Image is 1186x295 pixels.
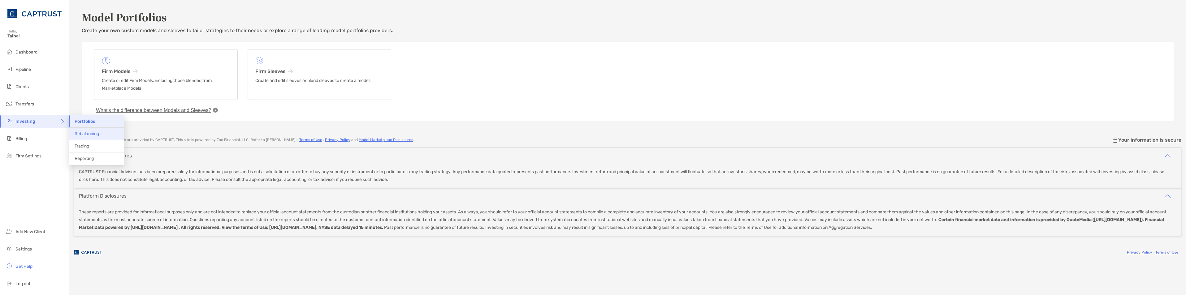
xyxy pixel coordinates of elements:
span: Reporting [75,156,94,161]
p: Create and edit sleeves or blend sleeves to create a model. [255,77,383,84]
img: clients icon [6,83,13,90]
a: Terms of Use [299,138,322,142]
span: Investing [15,119,35,124]
h3: Firm Models [102,68,230,74]
img: add_new_client icon [6,228,13,235]
p: Create your own custom models and sleeves to tailor strategies to their needs or explore a range ... [82,27,1174,34]
img: billing icon [6,135,13,142]
span: Log out [15,281,30,286]
span: Transfers [15,101,34,107]
span: Portfolios [75,119,95,124]
button: What’s the difference between Models and Sleeves? [94,107,213,113]
span: Dashboard [15,49,37,55]
a: Privacy Policy [325,138,350,142]
a: Model Marketplace Disclosures [359,138,413,142]
img: icon arrow [1164,152,1171,160]
span: Clients [15,84,29,89]
img: transfers icon [6,100,13,107]
span: Trading [75,143,89,149]
img: investing icon [6,117,13,125]
img: icon arrow [1164,192,1171,200]
p: These reports are provided for informational purposes only and are not intended to replace your o... [79,208,1176,231]
img: get-help icon [6,262,13,270]
span: Pipeline [15,67,31,72]
div: Platform Disclosures [79,193,127,199]
img: logout icon [6,280,13,287]
a: Privacy Policy [1127,250,1152,254]
img: firm-settings icon [6,152,13,159]
span: Add New Client [15,229,45,234]
p: Investment advisory services are provided by CAPTRUST . This site is powered by Zoe Financial, LL... [74,138,414,142]
img: company logo [74,245,102,259]
span: Firm Settings [15,153,41,159]
p: CAPTRUST Financial Advisors has been prepared solely for informational purposes and is not a soli... [79,168,1176,183]
img: settings icon [6,245,13,252]
span: Talha! [7,33,65,39]
a: Firm ModelsCreate or edit Firm Models, including those blended from Marketplace Models [94,49,238,100]
p: Create or edit Firm Models, including those blended from Marketplace Models [102,77,230,92]
img: pipeline icon [6,65,13,73]
a: Terms of Use [1155,250,1178,254]
span: Settings [15,246,32,252]
img: CAPTRUST Logo [7,2,62,25]
span: Rebalancing [75,131,99,136]
span: Get Help [15,264,32,269]
img: dashboard icon [6,48,13,55]
span: Billing [15,136,27,141]
p: Your information is secure [1118,137,1181,143]
a: Firm SleevesCreate and edit sleeves or blend sleeves to create a model. [248,49,391,100]
h2: Model Portfolios [82,10,1174,24]
h3: Firm Sleeves [255,68,383,74]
